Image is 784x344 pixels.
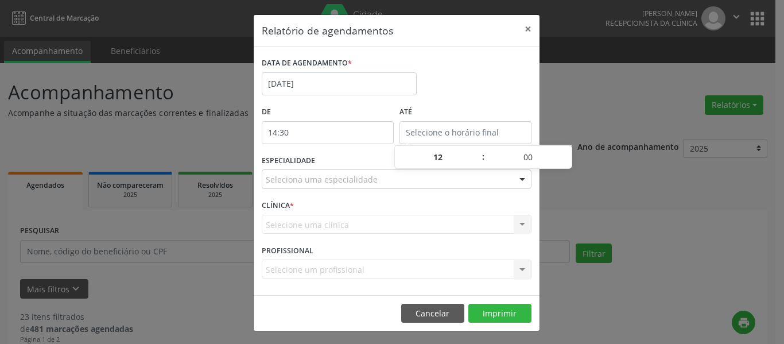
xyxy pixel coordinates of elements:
[399,121,531,144] input: Selecione o horário final
[262,121,394,144] input: Selecione o horário inicial
[485,146,572,169] input: Minute
[266,173,378,185] span: Seleciona uma especialidade
[517,15,540,43] button: Close
[468,304,531,323] button: Imprimir
[401,304,464,323] button: Cancelar
[262,152,315,170] label: ESPECIALIDADE
[262,103,394,121] label: De
[395,146,482,169] input: Hour
[262,72,417,95] input: Selecione uma data ou intervalo
[262,23,393,38] h5: Relatório de agendamentos
[262,242,313,260] label: PROFISSIONAL
[262,55,352,72] label: DATA DE AGENDAMENTO
[482,145,485,168] span: :
[262,197,294,215] label: CLÍNICA
[399,103,531,121] label: ATÉ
